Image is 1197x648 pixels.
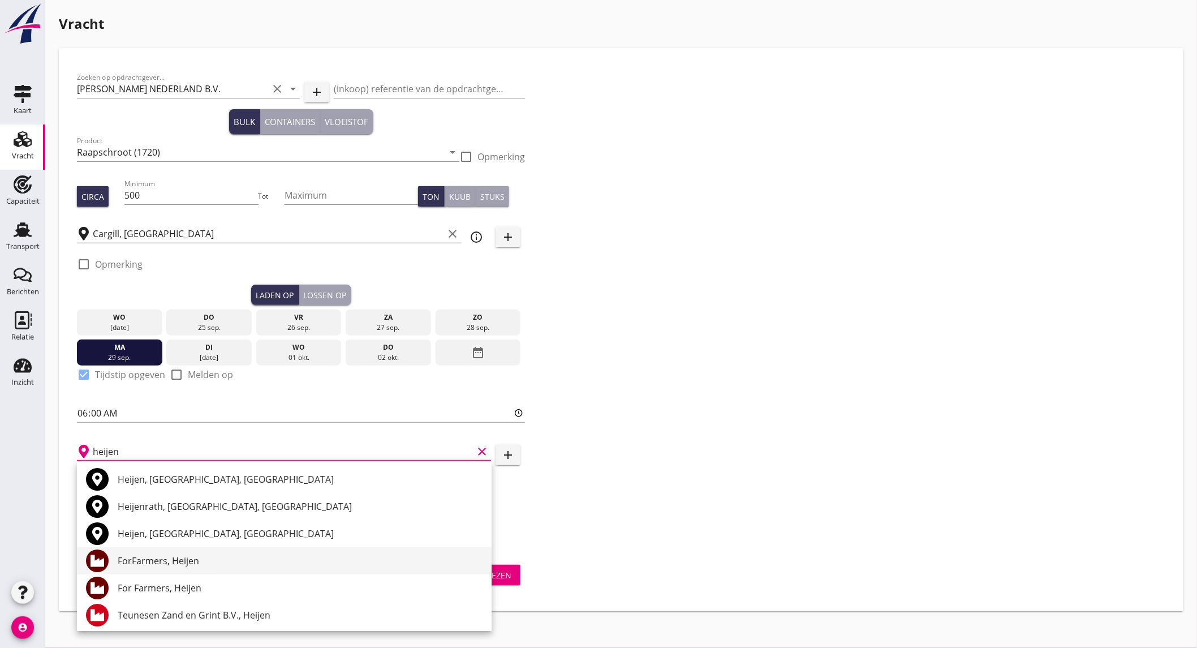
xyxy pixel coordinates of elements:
[259,323,339,333] div: 26 sep.
[80,323,160,333] div: [DATE]
[169,342,249,353] div: di
[348,323,428,333] div: 27 sep.
[93,443,473,461] input: Losplaats
[259,353,339,363] div: 01 okt.
[7,288,39,295] div: Berichten
[234,115,255,128] div: Bulk
[476,186,509,207] button: Stuks
[6,198,40,205] div: Capaciteit
[80,342,160,353] div: ma
[477,151,525,162] label: Opmerking
[169,353,249,363] div: [DATE]
[77,186,109,207] button: Circa
[95,369,165,380] label: Tijdstip opgeven
[77,80,268,98] input: Zoeken op opdrachtgever...
[260,109,321,134] button: Containers
[80,312,160,323] div: wo
[446,227,459,241] i: clear
[80,353,160,363] div: 29 sep.
[418,186,445,207] button: Ton
[475,445,489,458] i: clear
[14,107,32,114] div: Kaart
[11,616,34,639] i: account_circle
[259,342,339,353] div: wo
[118,527,483,540] div: Heijen, [GEOGRAPHIC_DATA], [GEOGRAPHIC_DATA]
[446,145,459,159] i: arrow_drop_down
[12,152,34,160] div: Vracht
[310,85,324,99] i: add
[93,225,444,243] input: Laadplaats
[321,109,373,134] button: Vloeistof
[169,323,249,333] div: 25 sep.
[501,448,515,462] i: add
[480,191,505,203] div: Stuks
[501,230,515,244] i: add
[118,608,483,622] div: Teunesen Zand en Grint B.V., Heijen
[325,115,369,128] div: Vloeistof
[423,191,440,203] div: Ton
[299,285,351,305] button: Lossen op
[470,230,483,244] i: info_outline
[334,80,525,98] input: (inkoop) referentie van de opdrachtgever
[188,369,233,380] label: Melden op
[95,259,143,270] label: Opmerking
[11,333,34,341] div: Relatie
[445,186,476,207] button: Kuub
[59,14,1183,34] h1: Vracht
[77,143,444,161] input: Product
[256,289,294,301] div: Laden op
[348,342,428,353] div: do
[259,191,285,201] div: Tot
[449,191,471,203] div: Kuub
[118,554,483,568] div: ForFarmers, Heijen
[438,323,518,333] div: 28 sep.
[81,191,104,203] div: Circa
[118,581,483,595] div: For Farmers, Heijen
[251,285,299,305] button: Laden op
[118,500,483,513] div: Heijenrath, [GEOGRAPHIC_DATA], [GEOGRAPHIC_DATA]
[259,312,339,323] div: vr
[286,82,300,96] i: arrow_drop_down
[438,312,518,323] div: zo
[285,186,418,204] input: Maximum
[304,289,347,301] div: Lossen op
[471,342,485,363] i: date_range
[169,312,249,323] div: do
[11,379,34,386] div: Inzicht
[348,353,428,363] div: 02 okt.
[118,473,483,486] div: Heijen, [GEOGRAPHIC_DATA], [GEOGRAPHIC_DATA]
[229,109,260,134] button: Bulk
[265,115,316,128] div: Containers
[124,186,258,204] input: Minimum
[6,243,40,250] div: Transport
[2,3,43,45] img: logo-small.a267ee39.svg
[270,82,284,96] i: clear
[348,312,428,323] div: za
